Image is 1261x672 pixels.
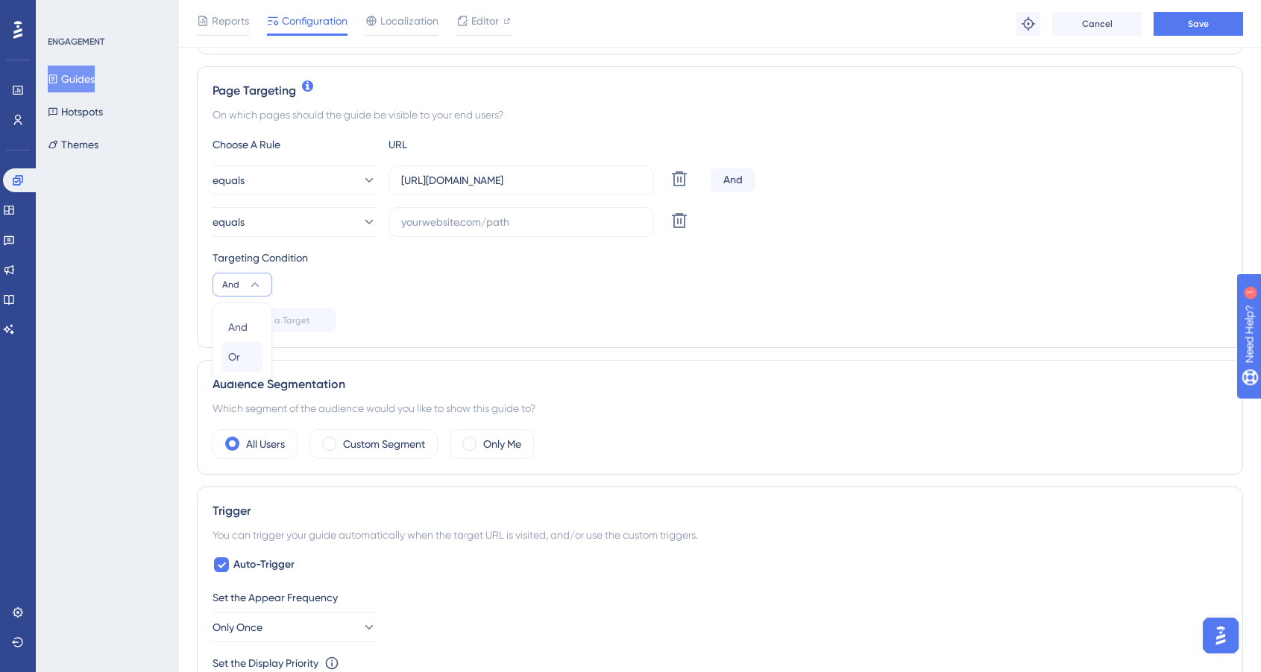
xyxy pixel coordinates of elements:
label: Custom Segment [343,435,425,453]
div: Choose A Rule [213,136,377,153]
div: 1 [104,7,108,19]
span: Or [228,348,240,366]
div: Which segment of the audience would you like to show this guide to? [213,399,1227,417]
iframe: UserGuiding AI Assistant Launcher [1198,613,1243,658]
div: Trigger [213,502,1227,520]
button: Only Once [213,612,377,642]
button: Or [222,342,262,372]
input: yourwebsite.com/path [401,214,641,230]
div: Page Targeting [213,82,1227,100]
span: Auto-Trigger [233,556,295,574]
div: Set the Display Priority [213,654,318,672]
button: And [213,273,272,297]
div: Targeting Condition [213,249,1227,267]
span: Only Once [213,618,262,636]
button: Add a Target [213,308,336,332]
span: Configuration [282,12,348,30]
span: Cancel [1082,18,1113,30]
div: URL [389,136,553,153]
button: Guides [48,66,95,92]
span: Reports [212,12,249,30]
button: equals [213,207,377,237]
div: You can trigger your guide automatically when the target URL is visited, and/or use the custom tr... [213,526,1227,544]
label: Only Me [483,435,521,453]
span: equals [213,213,245,231]
span: Save [1188,18,1209,30]
button: Save [1154,12,1243,36]
div: ENGAGEMENT [48,36,104,48]
span: equals [213,171,245,189]
input: yourwebsite.com/path [401,172,641,188]
div: Audience Segmentation [213,375,1227,393]
span: Add a Target [254,314,310,326]
span: And [222,279,239,291]
button: And [222,312,262,342]
span: And [228,318,248,336]
button: equals [213,165,377,195]
button: Cancel [1052,12,1142,36]
span: Need Help? [35,4,93,22]
div: On which pages should the guide be visible to your end users? [213,106,1227,124]
div: And [711,168,755,192]
button: Themes [48,131,98,158]
div: Set the Appear Frequency [213,589,1227,606]
span: Editor [471,12,499,30]
button: Hotspots [48,98,103,125]
label: All Users [246,435,285,453]
span: Localization [380,12,438,30]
